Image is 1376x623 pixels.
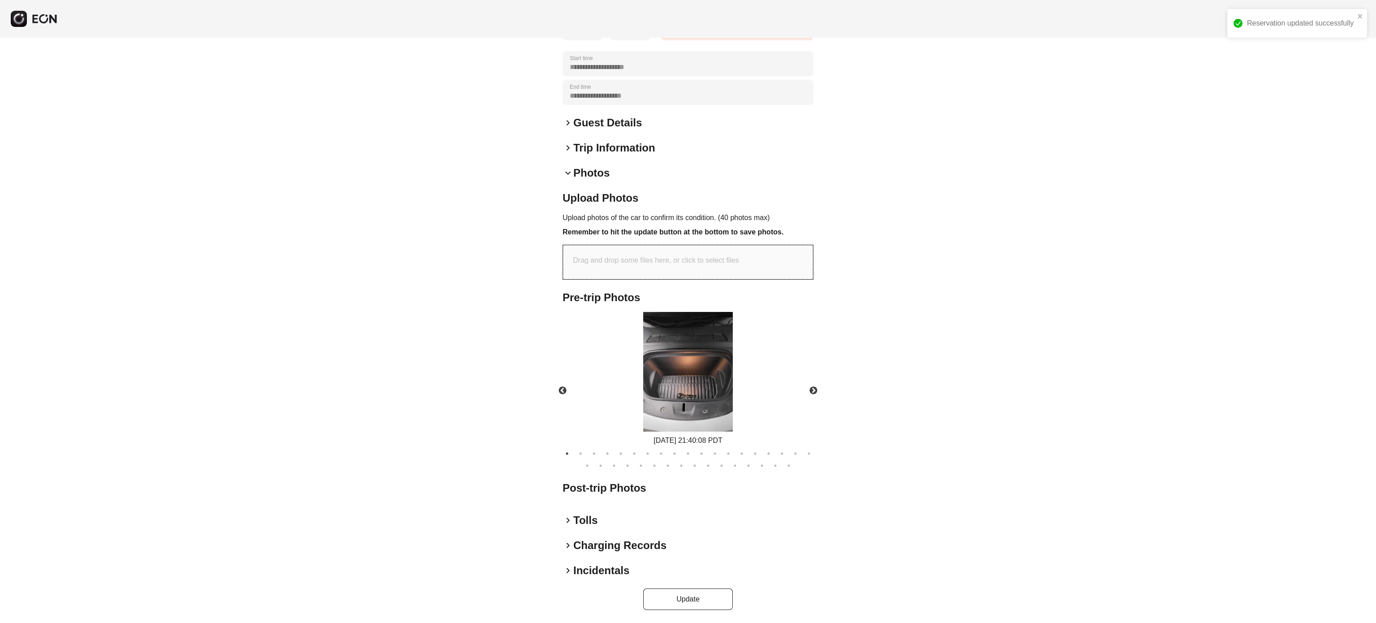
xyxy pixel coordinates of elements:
button: 17 [778,449,787,458]
h2: Pre-trip Photos [563,290,813,305]
h2: Charging Records [573,538,666,553]
h2: Upload Photos [563,191,813,205]
button: Next [798,375,829,407]
button: close [1357,13,1363,20]
button: 4 [603,449,612,458]
button: 22 [610,461,619,470]
h2: Post-trip Photos [563,481,813,495]
p: Upload photos of the car to confirm its condition. (40 photos max) [563,212,813,223]
button: 19 [804,449,813,458]
button: 27 [677,461,686,470]
span: keyboard_arrow_down [563,168,573,178]
button: 2 [576,449,585,458]
span: keyboard_arrow_right [563,540,573,551]
button: 12 [710,449,719,458]
button: 3 [589,449,598,458]
button: 30 [717,461,726,470]
span: keyboard_arrow_right [563,515,573,526]
button: 9 [670,449,679,458]
button: 15 [751,449,760,458]
h2: Guest Details [573,116,642,130]
h2: Photos [573,166,610,180]
button: 8 [657,449,666,458]
button: 31 [731,461,740,470]
button: 20 [583,461,592,470]
img: https://fastfleet.me/rails/active_storage/blobs/redirect/eyJfcmFpbHMiOnsibWVzc2FnZSI6IkJBaHBBeHd1... [643,312,733,432]
span: keyboard_arrow_right [563,117,573,128]
button: 6 [630,449,639,458]
button: 33 [757,461,766,470]
button: 21 [596,461,605,470]
h2: Incidentals [573,563,629,578]
button: 13 [724,449,733,458]
button: 32 [744,461,753,470]
button: 28 [690,461,699,470]
button: Update [643,588,733,610]
button: Previous [547,375,578,407]
div: [DATE] 21:40:08 PDT [643,435,733,446]
button: 10 [684,449,692,458]
h3: Remember to hit the update button at the bottom to save photos. [563,227,813,238]
button: 16 [764,449,773,458]
div: Reservation updated successfully [1247,18,1354,29]
button: 29 [704,461,713,470]
button: 23 [623,461,632,470]
h2: Tolls [573,513,598,528]
button: 35 [784,461,793,470]
h2: Trip Information [573,141,655,155]
button: 5 [616,449,625,458]
button: 14 [737,449,746,458]
button: 1 [563,449,572,458]
button: 18 [791,449,800,458]
p: Drag and drop some files here, or click to select files [573,255,739,266]
button: 24 [636,461,645,470]
button: 11 [697,449,706,458]
span: keyboard_arrow_right [563,143,573,153]
span: keyboard_arrow_right [563,565,573,576]
button: 26 [663,461,672,470]
button: 34 [771,461,780,470]
button: 7 [643,449,652,458]
button: 25 [650,461,659,470]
